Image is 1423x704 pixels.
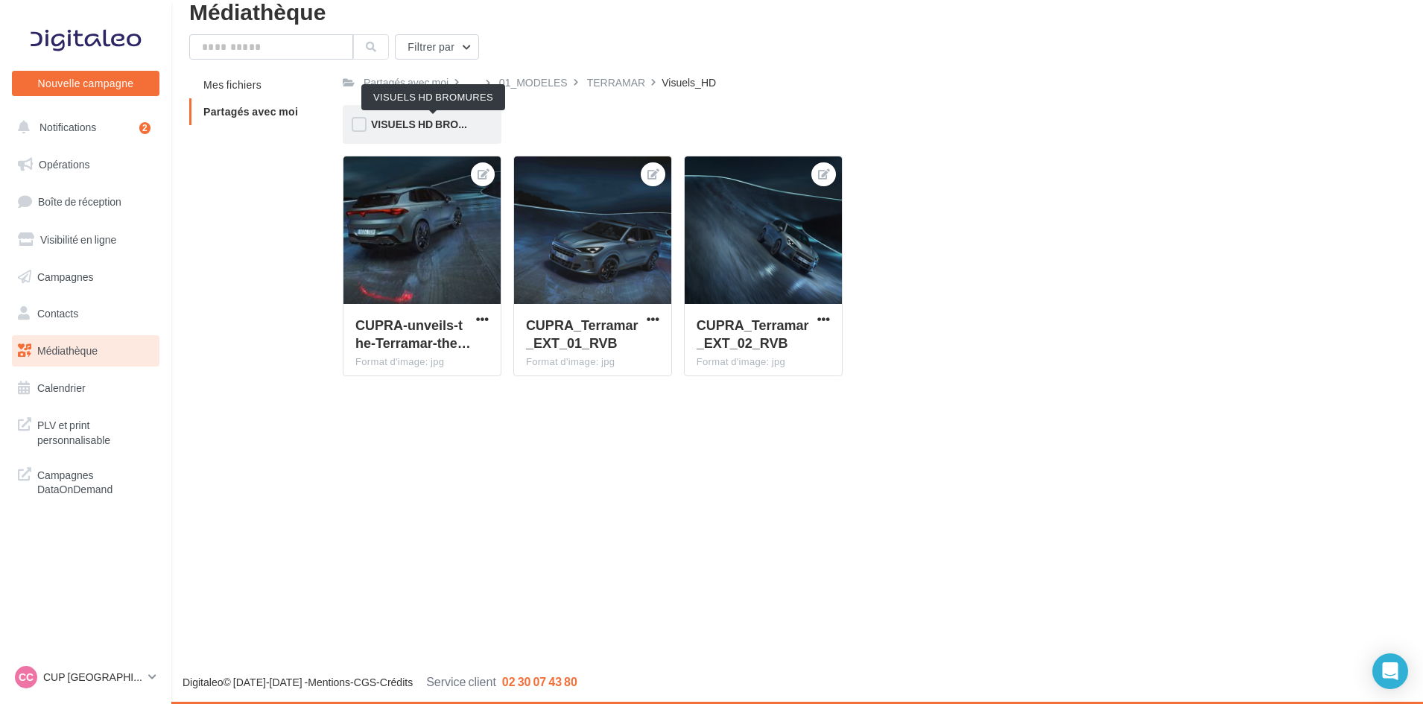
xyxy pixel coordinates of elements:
[40,233,116,246] span: Visibilité en ligne
[9,335,162,367] a: Médiathèque
[12,71,159,96] button: Nouvelle campagne
[183,676,577,688] span: © [DATE]-[DATE] - - -
[587,75,646,90] div: TERRAMAR
[39,121,96,133] span: Notifications
[12,663,159,691] a: CC CUP [GEOGRAPHIC_DATA]
[19,670,34,685] span: CC
[502,674,577,688] span: 02 30 07 43 80
[9,112,156,143] button: Notifications 2
[355,317,471,351] span: CUPRA-unveils-the-Terramar-the-new-hero-of-a-new-era_02_HQ
[9,185,162,218] a: Boîte de réception
[697,355,830,369] div: Format d'image: jpg
[38,195,121,208] span: Boîte de réception
[37,465,153,497] span: Campagnes DataOnDemand
[426,674,496,688] span: Service client
[37,307,78,320] span: Contacts
[526,355,659,369] div: Format d'image: jpg
[183,676,223,688] a: Digitaleo
[203,105,298,118] span: Partagés avec moi
[465,72,480,93] div: ...
[355,355,489,369] div: Format d'image: jpg
[499,75,568,90] div: 01_MODELES
[662,75,716,90] div: Visuels_HD
[37,344,98,357] span: Médiathèque
[37,415,153,447] span: PLV et print personnalisable
[9,261,162,293] a: Campagnes
[354,676,376,688] a: CGS
[9,298,162,329] a: Contacts
[526,317,638,351] span: CUPRA_Terramar_EXT_01_RVB
[9,149,162,180] a: Opérations
[371,118,496,130] span: VISUELS HD BROMURES
[43,670,142,685] p: CUP [GEOGRAPHIC_DATA]
[361,84,505,110] div: VISUELS HD BROMURES
[9,372,162,404] a: Calendrier
[9,459,162,503] a: Campagnes DataOnDemand
[9,409,162,453] a: PLV et print personnalisable
[308,676,350,688] a: Mentions
[380,676,413,688] a: Crédits
[37,381,86,394] span: Calendrier
[1372,653,1408,689] div: Open Intercom Messenger
[39,158,89,171] span: Opérations
[203,78,262,91] span: Mes fichiers
[697,317,809,351] span: CUPRA_Terramar_EXT_02_RVB
[9,224,162,256] a: Visibilité en ligne
[395,34,479,60] button: Filtrer par
[37,270,94,282] span: Campagnes
[139,122,150,134] div: 2
[364,75,449,90] div: Partagés avec moi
